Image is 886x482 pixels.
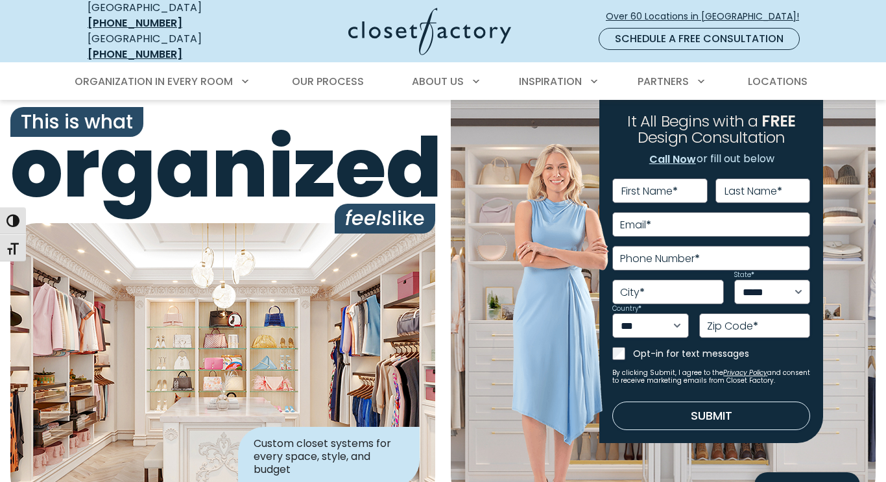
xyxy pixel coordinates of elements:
a: Privacy Policy [723,368,767,378]
label: First Name [621,186,678,197]
span: Our Process [292,74,364,89]
span: This is what [10,107,143,137]
a: [PHONE_NUMBER] [88,16,182,30]
a: Over 60 Locations in [GEOGRAPHIC_DATA]! [605,5,810,28]
label: State [734,272,754,278]
span: It All Begins with a [627,110,758,132]
label: Zip Code [707,321,758,331]
span: like [335,204,435,234]
a: Schedule a Free Consultation [599,28,800,50]
span: organized [10,127,435,209]
p: or fill out below [649,151,774,168]
span: Inspiration [519,74,582,89]
i: feels [345,204,392,232]
span: About Us [412,74,464,89]
span: Locations [748,74,808,89]
span: Over 60 Locations in [GEOGRAPHIC_DATA]! [606,10,809,23]
label: Email [620,220,651,230]
label: Last Name [724,186,782,197]
label: City [620,287,645,298]
nav: Primary Menu [66,64,820,100]
div: [GEOGRAPHIC_DATA] [88,31,246,62]
label: Phone Number [620,254,700,264]
span: FREE [761,110,795,132]
label: Country [612,306,641,312]
small: By clicking Submit, I agree to the and consent to receive marketing emails from Closet Factory. [612,369,810,385]
label: Opt-in for text messages [633,347,810,360]
span: Organization in Every Room [75,74,233,89]
span: Partners [638,74,689,89]
span: Design Consultation [638,127,785,149]
button: Submit [612,402,810,430]
img: Closet Factory Logo [348,8,511,55]
a: Call Now [649,151,697,168]
a: [PHONE_NUMBER] [88,47,182,62]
